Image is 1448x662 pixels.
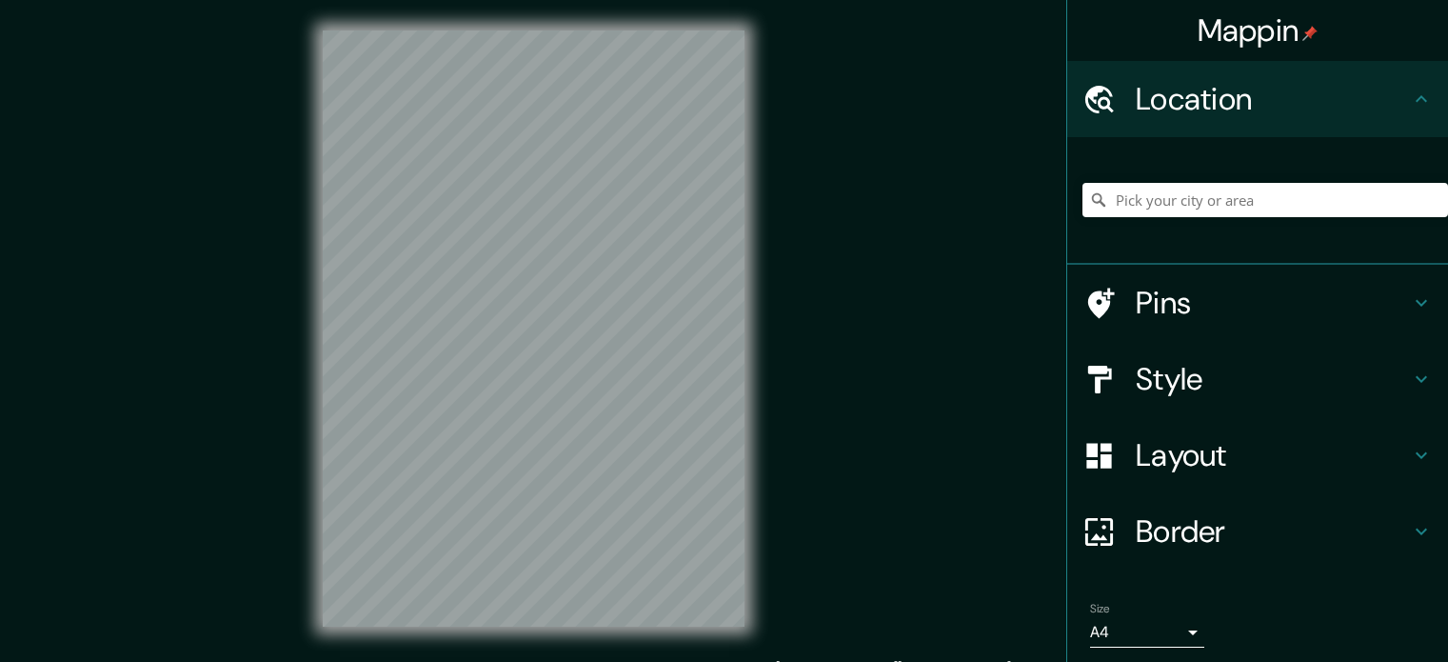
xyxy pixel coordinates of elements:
[1067,493,1448,570] div: Border
[1136,512,1410,551] h4: Border
[1136,360,1410,398] h4: Style
[1279,588,1427,641] iframe: Help widget launcher
[1136,80,1410,118] h4: Location
[323,30,744,627] canvas: Map
[1067,61,1448,137] div: Location
[1198,11,1319,50] h4: Mappin
[1136,284,1410,322] h4: Pins
[1090,601,1110,617] label: Size
[1082,183,1448,217] input: Pick your city or area
[1302,26,1318,41] img: pin-icon.png
[1067,417,1448,493] div: Layout
[1067,341,1448,417] div: Style
[1136,436,1410,474] h4: Layout
[1067,265,1448,341] div: Pins
[1090,617,1204,648] div: A4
